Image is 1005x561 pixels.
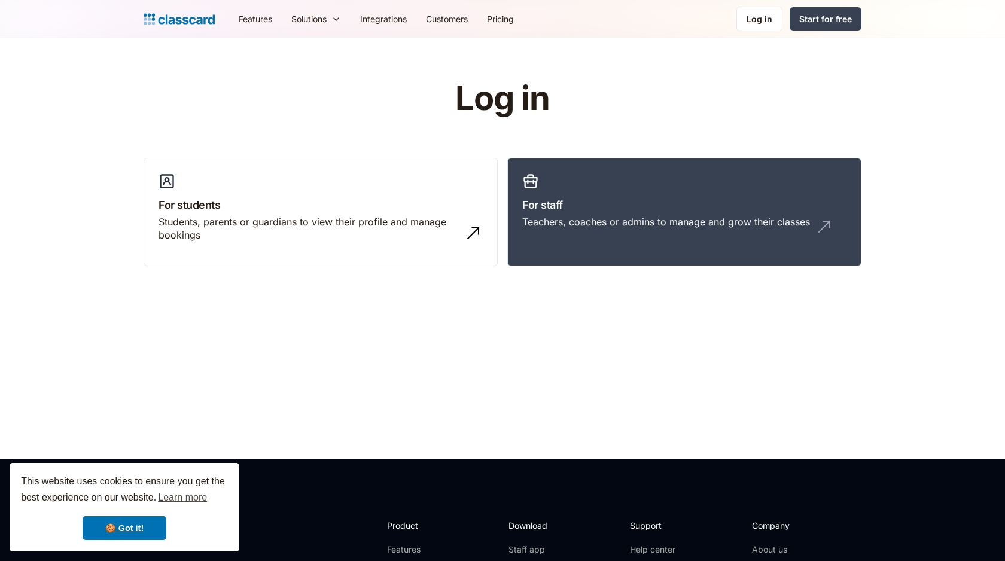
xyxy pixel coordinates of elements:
[736,7,782,31] a: Log in
[156,489,209,507] a: learn more about cookies
[387,544,451,556] a: Features
[522,197,846,213] h3: For staff
[159,215,459,242] div: Students, parents or guardians to view their profile and manage bookings
[387,519,451,532] h2: Product
[752,544,832,556] a: About us
[10,463,239,551] div: cookieconsent
[282,5,351,32] div: Solutions
[416,5,477,32] a: Customers
[229,5,282,32] a: Features
[522,215,810,228] div: Teachers, coaches or admins to manage and grow their classes
[291,13,327,25] div: Solutions
[21,474,228,507] span: This website uses cookies to ensure you get the best experience on our website.
[507,158,861,267] a: For staffTeachers, coaches or admins to manage and grow their classes
[83,516,166,540] a: dismiss cookie message
[747,13,772,25] div: Log in
[630,544,678,556] a: Help center
[752,519,832,532] h2: Company
[477,5,523,32] a: Pricing
[144,11,215,28] a: home
[313,80,693,117] h1: Log in
[790,7,861,31] a: Start for free
[351,5,416,32] a: Integrations
[144,158,498,267] a: For studentsStudents, parents or guardians to view their profile and manage bookings
[508,544,558,556] a: Staff app
[799,13,852,25] div: Start for free
[159,197,483,213] h3: For students
[630,519,678,532] h2: Support
[508,519,558,532] h2: Download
